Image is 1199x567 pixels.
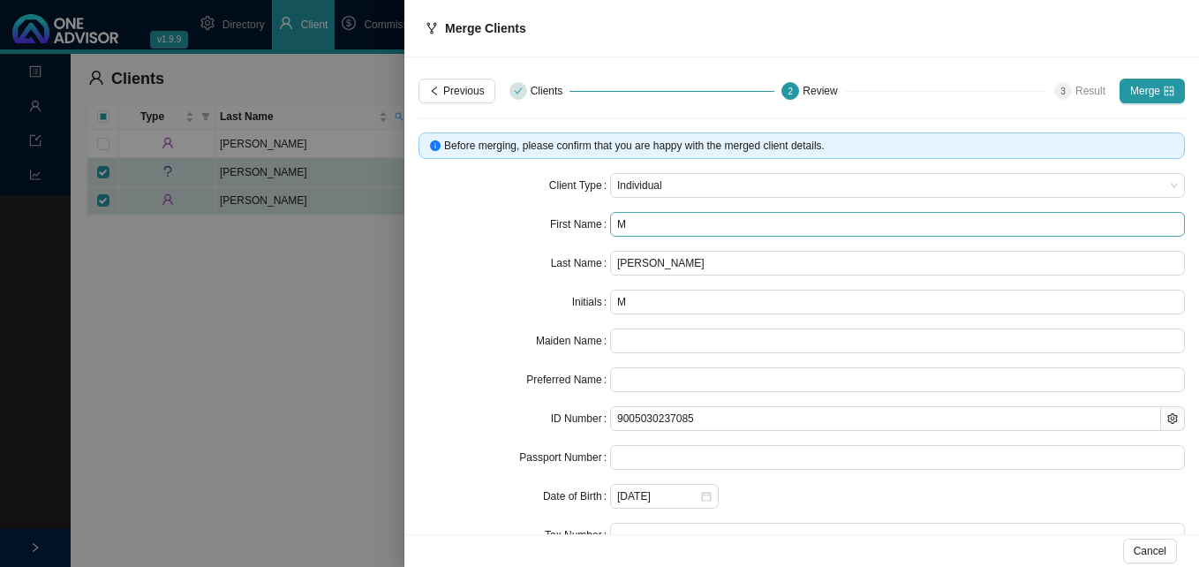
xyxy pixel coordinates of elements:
span: Merge [1130,82,1160,100]
button: Cancel [1123,539,1177,563]
span: Merge Clients [445,21,526,35]
div: Review [803,82,844,100]
label: Date of Birth [543,484,610,509]
div: Result [1075,82,1105,100]
span: info-circle [430,140,441,151]
span: left [429,86,440,96]
div: Clients [531,82,570,100]
span: Cancel [1134,542,1166,560]
label: Passport Number [519,445,610,470]
input: Select date [617,488,699,505]
label: Tax Number [545,523,610,548]
button: Mergemerge-cells [1120,79,1185,103]
button: leftPrevious [419,79,495,103]
label: Preferred Name [526,367,610,392]
span: check [514,87,523,95]
span: Previous [443,82,485,100]
label: Client Type [549,173,610,198]
label: Initials [572,290,610,314]
label: Maiden Name [536,329,610,353]
span: merge-cells [1164,86,1174,96]
span: fork [426,22,438,34]
label: First Name [550,212,610,237]
span: setting [1167,413,1178,424]
span: Individual [617,174,1178,197]
span: 3 [1060,87,1066,96]
label: ID Number [551,406,610,431]
label: Last Name [551,251,610,276]
div: Before merging, please confirm that you are happy with the merged client details. [444,137,1173,155]
span: 2 [788,87,794,96]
